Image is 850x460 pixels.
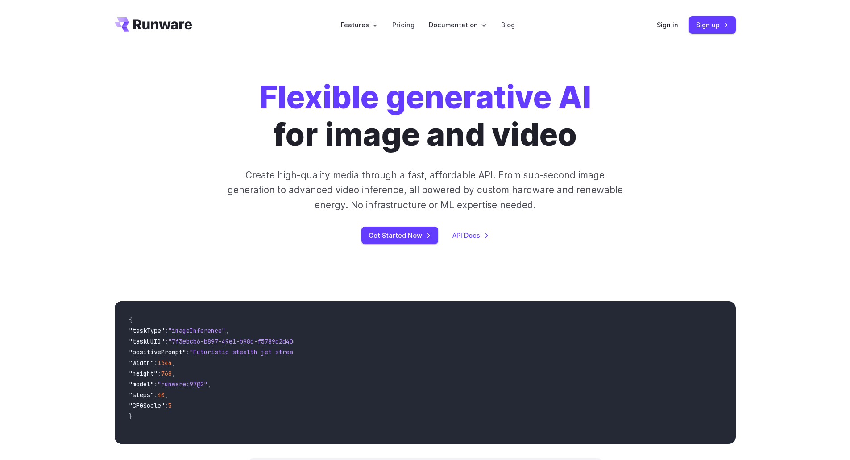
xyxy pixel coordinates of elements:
span: : [154,380,158,388]
span: "taskUUID" [129,337,165,345]
a: Go to / [115,17,192,32]
a: API Docs [452,230,489,240]
span: , [225,327,229,335]
span: } [129,412,133,420]
span: "7f3ebcb6-b897-49e1-b98c-f5789d2d40d7" [168,337,304,345]
span: : [158,369,161,377]
span: "CFGScale" [129,402,165,410]
strong: Flexible generative AI [259,78,591,116]
span: : [165,337,168,345]
span: "positivePrompt" [129,348,186,356]
span: , [172,359,175,367]
span: "width" [129,359,154,367]
span: 768 [161,369,172,377]
a: Pricing [392,20,415,30]
span: "height" [129,369,158,377]
span: "steps" [129,391,154,399]
a: Blog [501,20,515,30]
a: Sign in [657,20,678,30]
span: , [207,380,211,388]
h1: for image and video [259,79,591,153]
label: Features [341,20,378,30]
span: "model" [129,380,154,388]
span: : [154,391,158,399]
span: "imageInference" [168,327,225,335]
span: 1344 [158,359,172,367]
span: : [186,348,190,356]
span: "runware:97@2" [158,380,207,388]
p: Create high-quality media through a fast, affordable API. From sub-second image generation to adv... [226,168,624,212]
span: , [165,391,168,399]
span: 40 [158,391,165,399]
span: , [172,369,175,377]
span: { [129,316,133,324]
span: "Futuristic stealth jet streaking through a neon-lit cityscape with glowing purple exhaust" [190,348,514,356]
span: : [154,359,158,367]
label: Documentation [429,20,487,30]
span: : [165,327,168,335]
span: "taskType" [129,327,165,335]
a: Get Started Now [361,227,438,244]
span: : [165,402,168,410]
span: 5 [168,402,172,410]
a: Sign up [689,16,736,33]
